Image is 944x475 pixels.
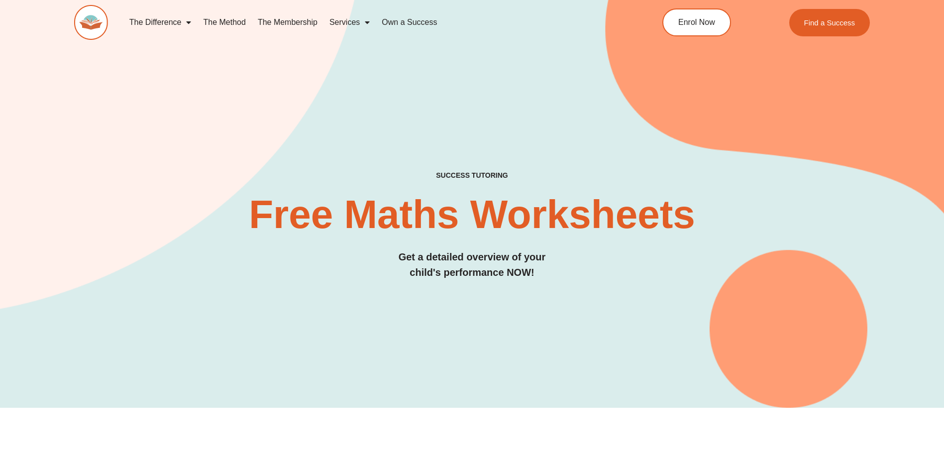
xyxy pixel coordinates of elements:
span: Find a Success [804,19,855,26]
a: Services [323,11,376,34]
a: Own a Success [376,11,443,34]
a: Enrol Now [662,8,731,36]
nav: Menu [123,11,617,34]
h4: SUCCESS TUTORING​ [74,171,870,180]
h2: Free Maths Worksheets​ [74,195,870,235]
h3: Get a detailed overview of your child's performance NOW! [74,249,870,280]
a: Find a Success [789,9,870,36]
span: Enrol Now [678,18,715,26]
a: The Difference [123,11,198,34]
a: The Membership [252,11,323,34]
a: The Method [197,11,251,34]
